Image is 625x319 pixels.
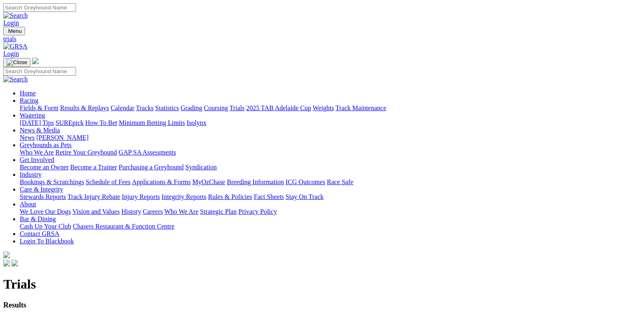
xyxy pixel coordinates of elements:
a: Chasers Restaurant & Function Centre [73,223,174,230]
a: 2025 TAB Adelaide Cup [246,104,311,111]
div: News & Media [20,134,622,141]
a: Rules & Policies [208,193,252,200]
a: Trials [229,104,244,111]
a: GAP SA Assessments [119,149,176,156]
a: Bar & Dining [20,215,56,222]
button: Toggle navigation [3,27,25,35]
a: Race Safe [327,178,353,185]
a: ICG Outcomes [286,178,325,185]
a: Calendar [111,104,134,111]
a: Track Injury Rebate [67,193,120,200]
a: Privacy Policy [238,208,277,215]
a: Syndication [185,164,217,171]
a: Industry [20,171,42,178]
a: MyOzChase [192,178,225,185]
a: News & Media [20,127,60,134]
img: GRSA [3,43,28,50]
a: About [20,201,36,208]
input: Search [3,67,76,76]
a: Login [3,19,19,26]
a: Purchasing a Greyhound [119,164,184,171]
input: Search [3,3,76,12]
a: Care & Integrity [20,186,63,193]
img: facebook.svg [3,260,10,266]
a: Retire Your Greyhound [55,149,117,156]
a: Become a Trainer [70,164,117,171]
a: Greyhounds as Pets [20,141,71,148]
div: Racing [20,104,622,112]
a: Applications & Forms [132,178,191,185]
div: Care & Integrity [20,193,622,201]
a: Fields & Form [20,104,58,111]
a: Strategic Plan [200,208,237,215]
a: Coursing [204,104,228,111]
a: Who We Are [20,149,54,156]
strong: Results [3,301,26,309]
a: Minimum Betting Limits [119,119,185,126]
img: twitter.svg [12,260,18,266]
a: We Love Our Dogs [20,208,71,215]
img: Close [7,59,27,66]
a: Weights [313,104,334,111]
a: Isolynx [187,119,206,126]
a: Fact Sheets [254,193,284,200]
a: How To Bet [85,119,118,126]
div: Get Involved [20,164,622,171]
a: Injury Reports [122,193,160,200]
a: Results & Replays [60,104,109,111]
img: logo-grsa-white.png [3,252,10,258]
img: Search [3,76,28,83]
a: Login To Blackbook [20,238,74,245]
a: SUREpick [55,119,83,126]
a: [DATE] Tips [20,119,54,126]
a: Login [3,50,19,57]
a: Breeding Information [227,178,284,185]
span: Menu [8,28,22,34]
img: logo-grsa-white.png [32,58,39,64]
a: Contact GRSA [20,230,59,237]
a: Become an Owner [20,164,69,171]
div: About [20,208,622,215]
div: Greyhounds as Pets [20,149,622,156]
a: Home [20,90,36,97]
a: Who We Are [164,208,198,215]
h1: Trials [3,277,622,292]
a: Grading [181,104,202,111]
div: Wagering [20,119,622,127]
a: Schedule of Fees [85,178,130,185]
a: History [121,208,141,215]
a: trials [3,35,622,43]
a: Track Maintenance [336,104,386,111]
a: Integrity Reports [161,193,206,200]
a: Careers [143,208,163,215]
a: Statistics [155,104,179,111]
div: Bar & Dining [20,223,622,230]
a: [PERSON_NAME] [36,134,88,141]
a: Stay On Track [286,193,323,200]
div: Industry [20,178,622,186]
button: Toggle navigation [3,58,30,67]
a: Get Involved [20,156,54,163]
a: Tracks [136,104,154,111]
a: Bookings & Scratchings [20,178,84,185]
img: Search [3,12,28,19]
a: Racing [20,97,38,104]
a: Stewards Reports [20,193,66,200]
a: Vision and Values [72,208,120,215]
a: News [20,134,35,141]
a: Cash Up Your Club [20,223,71,230]
a: Wagering [20,112,45,119]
